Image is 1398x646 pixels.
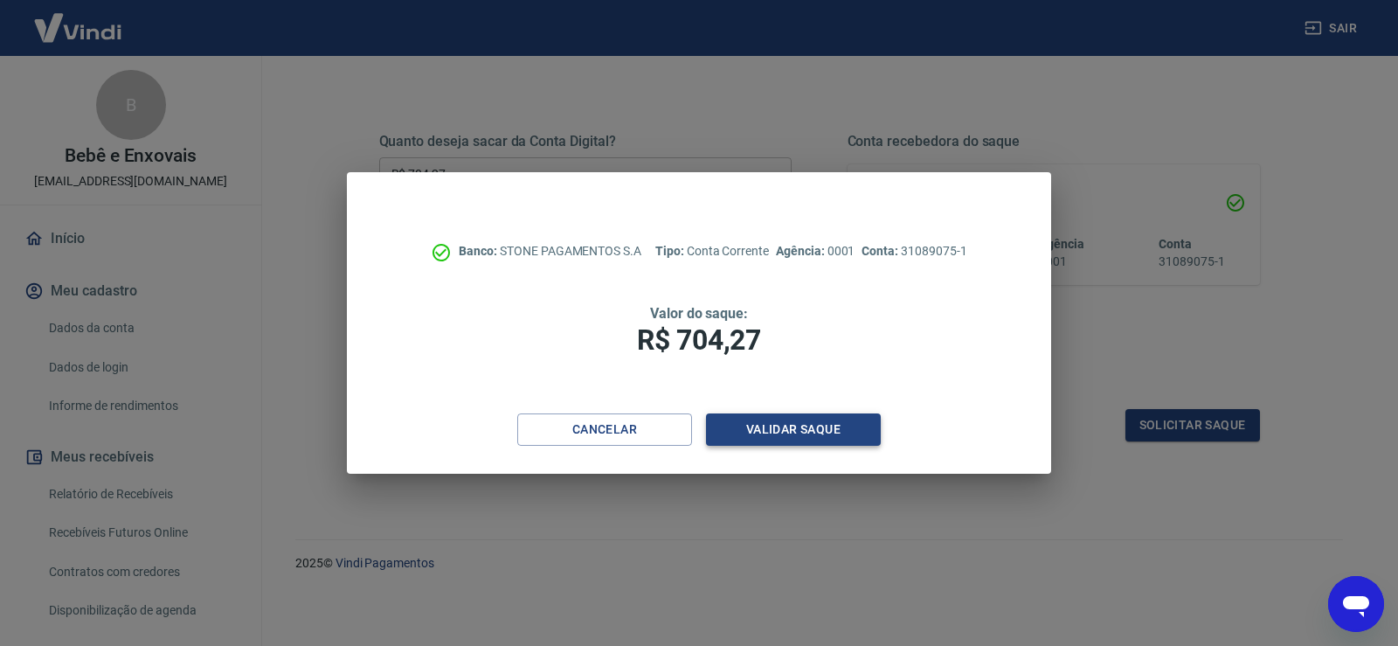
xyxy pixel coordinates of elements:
span: Conta: [862,244,901,258]
span: Banco: [459,244,500,258]
span: Valor do saque: [650,305,748,322]
iframe: Botão para abrir a janela de mensagens [1328,576,1384,632]
p: STONE PAGAMENTOS S.A [459,242,641,260]
p: 31089075-1 [862,242,966,260]
button: Cancelar [517,413,692,446]
span: R$ 704,27 [637,323,761,357]
p: 0001 [776,242,855,260]
span: Tipo: [655,244,687,258]
span: Agência: [776,244,827,258]
p: Conta Corrente [655,242,769,260]
button: Validar saque [706,413,881,446]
